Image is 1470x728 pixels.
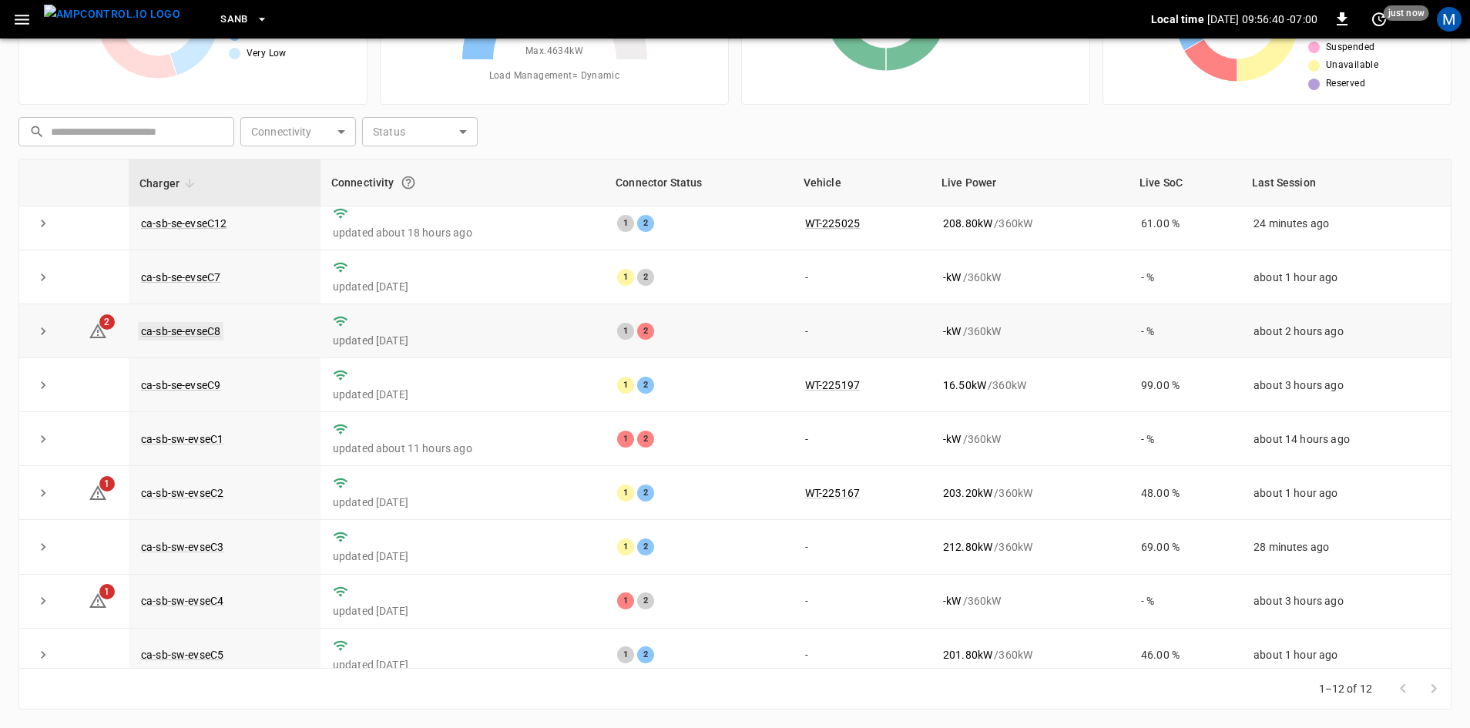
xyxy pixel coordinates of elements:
span: Charger [139,174,200,193]
a: ca-sb-se-evseC9 [141,379,220,391]
p: - kW [943,324,961,339]
a: ca-sb-se-evseC12 [141,217,227,230]
td: - % [1129,412,1241,466]
td: about 3 hours ago [1241,575,1451,629]
div: / 360 kW [943,647,1116,663]
p: 16.50 kW [943,377,986,393]
p: updated about 18 hours ago [333,225,592,240]
div: 1 [617,323,634,340]
a: ca-sb-se-evseC8 [138,322,223,341]
span: Reserved [1326,76,1365,92]
span: 1 [99,584,115,599]
button: Connection between the charger and our software. [394,169,422,196]
div: 2 [637,485,654,502]
a: ca-sb-sw-evseC4 [141,595,223,607]
td: - [793,520,931,574]
button: expand row [32,266,55,289]
p: - kW [943,431,961,447]
span: 1 [99,476,115,491]
div: 2 [637,646,654,663]
p: 201.80 kW [943,647,992,663]
td: about 1 hour ago [1241,250,1451,304]
div: / 360 kW [943,377,1116,393]
a: 2 [89,324,107,337]
button: expand row [32,481,55,505]
button: set refresh interval [1367,7,1391,32]
div: 1 [617,431,634,448]
td: 69.00 % [1129,520,1241,574]
div: 1 [617,269,634,286]
div: profile-icon [1437,7,1462,32]
div: / 360 kW [943,216,1116,231]
td: - [793,575,931,629]
div: / 360 kW [943,593,1116,609]
td: 99.00 % [1129,358,1241,412]
a: 1 [89,594,107,606]
th: Connector Status [605,159,793,206]
a: ca-sb-sw-evseC1 [141,433,223,445]
td: - % [1129,304,1241,358]
button: expand row [32,589,55,612]
p: updated [DATE] [333,549,592,564]
span: Suspended [1326,40,1375,55]
p: [DATE] 09:56:40 -07:00 [1207,12,1317,27]
div: 1 [617,592,634,609]
p: updated [DATE] [333,387,592,402]
a: ca-sb-sw-evseC5 [141,649,223,661]
div: / 360 kW [943,431,1116,447]
div: 1 [617,377,634,394]
div: 2 [637,592,654,609]
div: 1 [617,646,634,663]
span: Max. 4634 kW [525,44,583,59]
div: / 360 kW [943,485,1116,501]
td: 48.00 % [1129,466,1241,520]
div: 2 [637,377,654,394]
div: Connectivity [331,169,594,196]
div: 1 [617,485,634,502]
button: expand row [32,320,55,343]
button: SanB [214,5,274,35]
button: expand row [32,535,55,559]
td: 24 minutes ago [1241,196,1451,250]
button: expand row [32,212,55,235]
div: 1 [617,538,634,555]
span: 2 [99,314,115,330]
td: about 1 hour ago [1241,466,1451,520]
p: 1–12 of 12 [1319,681,1373,696]
a: ca-sb-sw-evseC3 [141,541,223,553]
td: about 14 hours ago [1241,412,1451,466]
div: 2 [637,431,654,448]
div: 1 [617,215,634,232]
button: expand row [32,428,55,451]
th: Live Power [931,159,1129,206]
td: about 3 hours ago [1241,358,1451,412]
th: Last Session [1241,159,1451,206]
p: updated [DATE] [333,657,592,673]
th: Live SoC [1129,159,1241,206]
td: about 2 hours ago [1241,304,1451,358]
p: updated about 11 hours ago [333,441,592,456]
span: just now [1384,5,1429,21]
button: expand row [32,643,55,666]
td: 28 minutes ago [1241,520,1451,574]
button: expand row [32,374,55,397]
div: 2 [637,538,654,555]
p: Local time [1151,12,1204,27]
p: updated [DATE] [333,603,592,619]
a: ca-sb-sw-evseC2 [141,487,223,499]
th: Vehicle [793,159,931,206]
span: Load Management = Dynamic [489,69,620,84]
a: 1 [89,486,107,498]
p: updated [DATE] [333,495,592,510]
div: 2 [637,323,654,340]
span: Very Low [247,46,287,62]
a: WT-225197 [805,379,860,391]
div: / 360 kW [943,270,1116,285]
img: ampcontrol.io logo [44,5,180,24]
p: 212.80 kW [943,539,992,555]
span: Unavailable [1326,58,1378,73]
td: - [793,629,931,683]
div: / 360 kW [943,324,1116,339]
a: WT-225167 [805,487,860,499]
a: WT-225025 [805,217,860,230]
